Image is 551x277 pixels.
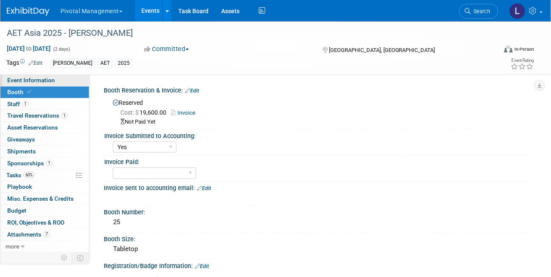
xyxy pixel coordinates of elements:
span: (2 days) [52,46,70,52]
div: Registration/Badge Information: [104,260,534,271]
a: Edit [29,60,43,66]
span: 7 [43,231,50,237]
div: Tabletop [110,242,528,256]
span: Asset Reservations [7,124,58,131]
td: Tags [6,58,43,68]
button: Committed [142,45,192,54]
a: Edit [195,263,209,269]
span: Travel Reservations [7,112,68,119]
td: Toggle Event Tabs [72,252,89,263]
span: [DATE] [DATE] [6,45,51,52]
div: Event Rating [511,58,534,63]
span: Sponsorships [7,160,52,167]
span: Booth [7,89,33,95]
a: Invoice [171,110,200,116]
a: Booth [0,87,89,98]
div: Event Format [457,44,534,57]
a: Edit [197,185,211,191]
span: Giveaways [7,136,35,143]
span: 1 [46,160,52,166]
a: Staff1 [0,98,89,110]
td: Personalize Event Tab Strip [57,252,72,263]
div: AET [98,59,112,68]
a: Tasks60% [0,170,89,181]
span: Search [471,8,490,14]
span: [GEOGRAPHIC_DATA], [GEOGRAPHIC_DATA] [329,47,435,53]
span: Budget [7,207,26,214]
span: ROI, Objectives & ROO [7,219,64,226]
a: more [0,241,89,252]
a: Sponsorships1 [0,158,89,169]
a: Giveaways [0,134,89,145]
span: Event Information [7,77,55,84]
a: Asset Reservations [0,122,89,133]
div: Invoice Paid: [104,156,530,166]
div: [PERSON_NAME] [50,59,95,68]
span: more [6,243,19,250]
img: ExhibitDay [7,7,49,16]
a: Playbook [0,181,89,193]
span: Cost: $ [120,109,140,116]
div: In-Person [514,46,534,52]
a: Budget [0,205,89,216]
span: Tasks [6,172,35,179]
a: Event Information [0,75,89,86]
a: Search [459,4,498,19]
i: Booth reservation complete [27,89,31,94]
span: Shipments [7,148,36,155]
div: Invoice Submitted to Accounting: [104,130,530,140]
span: 1 [61,113,68,119]
img: Format-Inperson.png [504,46,513,52]
a: Attachments7 [0,229,89,240]
div: Booth Size: [104,233,534,243]
a: ROI, Objectives & ROO [0,217,89,228]
span: Playbook [7,183,32,190]
div: 25 [110,216,528,229]
div: Booth Number: [104,206,534,216]
a: Shipments [0,146,89,157]
div: AET Asia 2025 - [PERSON_NAME] [4,26,489,41]
div: Reserved [110,96,528,126]
div: Invoice sent to accounting email: [104,182,534,193]
div: Booth Reservation & Invoice: [104,84,534,95]
span: Misc. Expenses & Credits [7,195,74,202]
span: to [25,45,33,52]
a: Travel Reservations1 [0,110,89,121]
div: Not Paid Yet [120,118,528,126]
img: Leslie Pelton [509,3,525,19]
span: 60% [23,172,35,178]
span: 19,600.00 [120,109,170,116]
a: Edit [185,88,199,94]
div: 2025 [115,59,132,68]
span: 1 [22,101,29,107]
span: Attachments [7,231,50,238]
span: Staff [7,101,29,107]
a: Misc. Expenses & Credits [0,193,89,205]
